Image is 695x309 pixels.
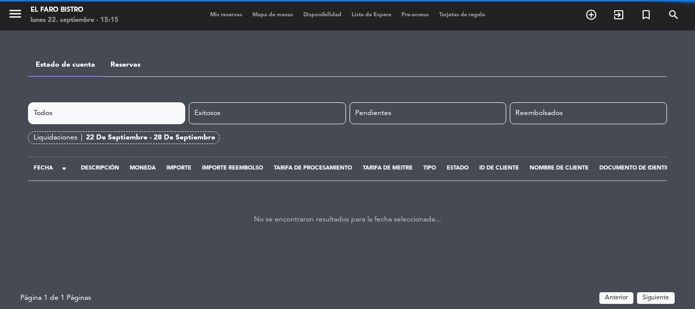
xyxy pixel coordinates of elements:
span: Lista de Espera [346,12,396,18]
i: exit_to_app [613,9,625,21]
span: Tarifa de procesamiento [274,165,352,171]
div: lunes 22. septiembre - 15:15 [31,15,119,25]
span: arrow_drop_down [58,162,70,175]
a: Estado de cuenta [36,61,95,68]
span: Importe reembolso [202,165,263,171]
span: Fecha [34,164,53,173]
span: Tipo [423,165,436,171]
div: Reembolsados [510,102,667,124]
i: turned_in_not [640,9,652,21]
div: No se encontraron resultados para la fecha seleccionada... [28,188,667,251]
span: | [81,132,82,144]
span: Mis reservas [205,12,247,18]
th: Id de cliente [474,157,524,181]
div: Pendientes [350,102,507,124]
div: Liquidaciones [34,132,86,144]
span: Disponibilidad [298,12,346,18]
div: 22 de septiembre - 28 de septiembre [86,132,215,144]
span: Tarifa de Meitre [363,165,413,171]
span: Estado [447,165,469,171]
i: menu [8,6,23,21]
div: Todos [28,102,185,124]
span: Moneda [130,165,156,171]
i: search [668,9,680,21]
span: Descripción [81,165,119,171]
span: Tarjetas de regalo [434,12,490,18]
div: Exitosos [189,102,346,124]
span: Mapa de mesas [247,12,298,18]
button: menu [8,6,23,25]
i: add_circle_outline [585,9,597,21]
span: Nombre de cliente [530,165,589,171]
span: Pre-acceso [396,12,434,18]
a: Reservas [110,61,140,68]
div: El Faro Bistro [31,5,119,15]
span: Importe [166,165,191,171]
